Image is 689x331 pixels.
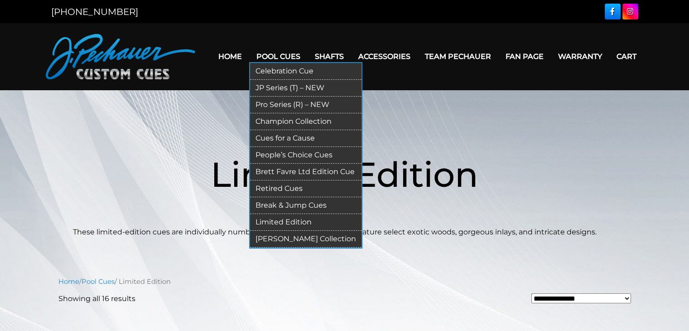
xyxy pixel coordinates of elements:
[418,45,498,68] a: Team Pechauer
[498,45,551,68] a: Fan Page
[551,45,609,68] a: Warranty
[250,147,361,164] a: People’s Choice Cues
[58,277,79,286] a: Home
[46,34,195,79] img: Pechauer Custom Cues
[51,6,138,17] a: [PHONE_NUMBER]
[249,45,308,68] a: Pool Cues
[250,180,361,197] a: Retired Cues
[82,277,115,286] a: Pool Cues
[250,197,361,214] a: Break & Jump Cues
[250,231,361,248] a: [PERSON_NAME] Collection
[58,293,135,304] p: Showing all 16 results
[351,45,418,68] a: Accessories
[250,63,361,80] a: Celebration Cue
[250,164,361,180] a: Brett Favre Ltd Edition Cue
[58,277,631,287] nav: Breadcrumb
[211,45,249,68] a: Home
[73,227,617,238] p: These limited-edition cues are individually numbered and signed. These cues feature select exotic...
[609,45,644,68] a: Cart
[250,113,361,130] a: Champion Collection
[250,130,361,147] a: Cues for a Cause
[308,45,351,68] a: Shafts
[531,293,631,303] select: Shop order
[250,97,361,113] a: Pro Series (R) – NEW
[211,153,478,195] span: Limited Edition
[250,80,361,97] a: JP Series (T) – NEW
[250,214,361,231] a: Limited Edition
